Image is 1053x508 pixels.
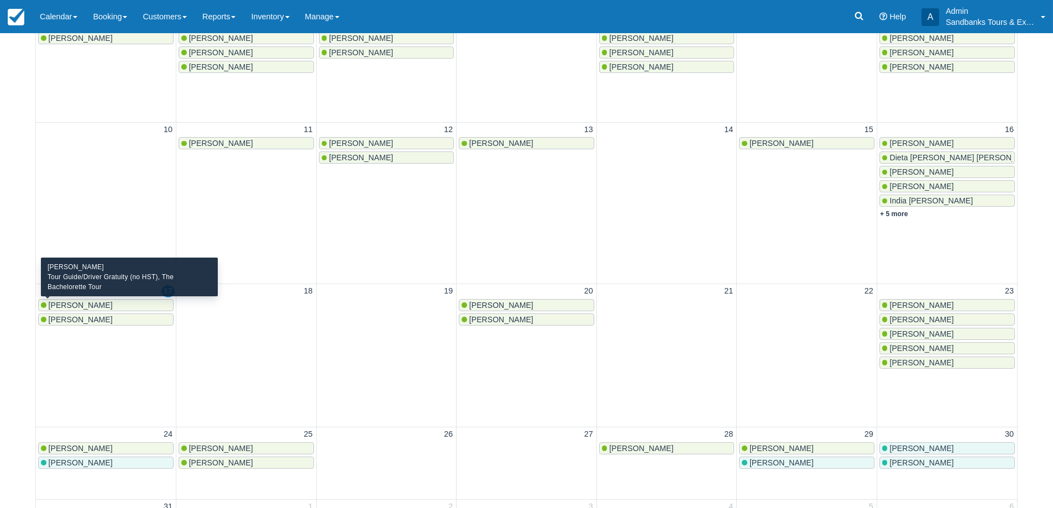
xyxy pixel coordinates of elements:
a: 16 [1003,124,1016,136]
a: [PERSON_NAME] [879,442,1015,454]
a: [PERSON_NAME] [319,151,454,164]
span: [PERSON_NAME] [49,444,113,453]
a: [PERSON_NAME] [599,46,735,59]
span: [PERSON_NAME] [609,48,673,57]
a: 29 [862,428,876,441]
a: [PERSON_NAME] [179,32,314,44]
span: [PERSON_NAME] [189,48,253,57]
a: 12 [442,124,455,136]
a: [PERSON_NAME] [38,313,174,326]
a: [PERSON_NAME] [739,457,874,469]
span: [PERSON_NAME] [609,444,673,453]
span: [PERSON_NAME] [329,139,393,148]
span: [PERSON_NAME] [189,139,253,148]
a: 23 [1003,285,1016,297]
a: [PERSON_NAME] [38,32,174,44]
span: [PERSON_NAME] [750,139,814,148]
span: [PERSON_NAME] [750,444,814,453]
span: [PERSON_NAME] [889,344,954,353]
a: [PERSON_NAME] [179,442,314,454]
a: [PERSON_NAME] [879,61,1015,73]
a: [PERSON_NAME] [38,442,174,454]
a: India [PERSON_NAME] [879,195,1015,207]
span: India [PERSON_NAME] [889,196,973,205]
span: [PERSON_NAME] [889,48,954,57]
a: [PERSON_NAME] [879,357,1015,369]
a: [PERSON_NAME] [879,313,1015,326]
a: 10 [161,124,175,136]
a: [PERSON_NAME] [879,137,1015,149]
a: [PERSON_NAME] [599,61,735,73]
a: 24 [161,428,175,441]
a: + 5 more [880,210,908,218]
span: [PERSON_NAME] [889,139,954,148]
a: 25 [302,428,315,441]
span: Dieta [PERSON_NAME] [PERSON_NAME] [889,153,1040,162]
a: [PERSON_NAME] [599,32,735,44]
span: [PERSON_NAME] [889,458,954,467]
p: Admin [946,6,1034,17]
a: [PERSON_NAME] [459,137,594,149]
span: [PERSON_NAME] [889,34,954,43]
p: Sandbanks Tours & Experiences [946,17,1034,28]
a: [PERSON_NAME] [739,442,874,454]
a: [PERSON_NAME] [879,328,1015,340]
a: [PERSON_NAME] [599,442,735,454]
span: [PERSON_NAME] [889,358,954,367]
span: [PERSON_NAME] [329,153,393,162]
a: [PERSON_NAME] [879,46,1015,59]
span: [PERSON_NAME] [609,34,673,43]
span: [PERSON_NAME] [609,62,673,71]
a: 15 [862,124,876,136]
a: [PERSON_NAME] [879,180,1015,192]
span: [PERSON_NAME] [889,315,954,324]
a: [PERSON_NAME] [879,166,1015,178]
span: [PERSON_NAME] [889,62,954,71]
span: [PERSON_NAME] [329,48,393,57]
a: 28 [722,428,735,441]
div: Tour Guide/Driver Gratuity (no HST), The Bachelorette Tour [48,272,211,292]
a: 11 [302,124,315,136]
a: [PERSON_NAME] [38,457,174,469]
a: 13 [582,124,595,136]
span: [PERSON_NAME] [49,458,113,467]
a: [PERSON_NAME] [879,342,1015,354]
a: [PERSON_NAME] [459,299,594,311]
a: [PERSON_NAME] [179,46,314,59]
span: [PERSON_NAME] [189,444,253,453]
span: [PERSON_NAME] [49,301,113,310]
span: [PERSON_NAME] [889,329,954,338]
span: [PERSON_NAME] [889,444,954,453]
a: [PERSON_NAME] [319,46,454,59]
a: [PERSON_NAME] [879,32,1015,44]
span: [PERSON_NAME] [189,458,253,467]
span: [PERSON_NAME] [49,315,113,324]
a: 26 [442,428,455,441]
span: [PERSON_NAME] [469,315,533,324]
span: [PERSON_NAME] [469,301,533,310]
a: [PERSON_NAME] [459,313,594,326]
span: [PERSON_NAME] [189,62,253,71]
a: [PERSON_NAME] [879,299,1015,311]
span: [PERSON_NAME] [750,458,814,467]
span: [PERSON_NAME] [469,139,533,148]
span: [PERSON_NAME] [889,182,954,191]
a: [PERSON_NAME] [179,457,314,469]
img: checkfront-main-nav-mini-logo.png [8,9,24,25]
div: [PERSON_NAME] [48,262,211,272]
span: [PERSON_NAME] [889,301,954,310]
span: [PERSON_NAME] [49,34,113,43]
a: [PERSON_NAME] [179,61,314,73]
div: A [921,8,939,26]
i: Help [879,13,887,20]
a: 14 [722,124,735,136]
a: 18 [302,285,315,297]
a: 20 [582,285,595,297]
a: 22 [862,285,876,297]
span: Help [889,12,906,21]
a: 30 [1003,428,1016,441]
a: Dieta [PERSON_NAME] [PERSON_NAME] [879,151,1015,164]
span: [PERSON_NAME] [329,34,393,43]
a: [PERSON_NAME] [739,137,874,149]
span: [PERSON_NAME] [889,167,954,176]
